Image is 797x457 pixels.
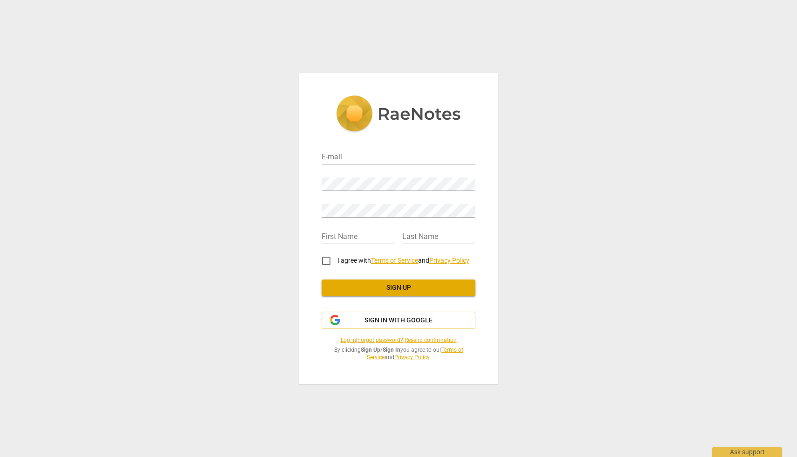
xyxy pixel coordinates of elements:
a: Resend confirmation [405,337,457,343]
a: Log in [341,337,356,343]
b: Sign In [383,347,400,353]
a: Privacy Policy [394,354,429,361]
span: By clicking / you agree to our and . [322,346,475,362]
span: Sign in with Google [364,316,433,325]
span: | | [322,336,475,344]
span: Sign up [329,283,468,293]
button: Sign up [322,280,475,296]
b: Sign Up [361,347,380,353]
img: 5ac2273c67554f335776073100b6d88f.svg [336,95,461,134]
a: Terms of Service [367,347,463,361]
a: Terms of Service [371,257,418,264]
span: I agree with and [337,257,469,264]
a: Forgot password? [357,337,403,343]
button: Sign in with Google [322,312,475,329]
a: Privacy Policy [429,257,469,264]
div: Ask support [712,447,782,457]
